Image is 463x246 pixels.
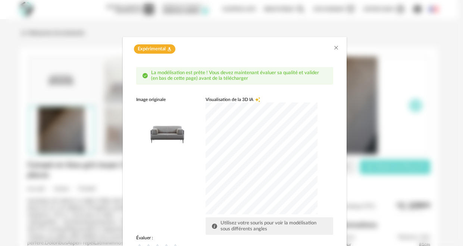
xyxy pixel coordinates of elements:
[136,235,333,241] div: Évaluer :
[136,97,200,102] div: Image originale
[167,46,172,52] span: Flask icon
[220,221,316,231] span: Utilisez votre souris pour voir la modélisation sous différents angles
[206,97,253,102] span: Visualisation de la 3D IA
[255,97,260,102] span: Creation icon
[151,70,319,81] span: La modélisation est prête ! Vous devez maintenant évaluer sa qualité et valider (en bas de cette ...
[333,44,339,52] button: Close
[136,102,200,166] img: neutral background
[138,46,166,52] span: Expérimental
